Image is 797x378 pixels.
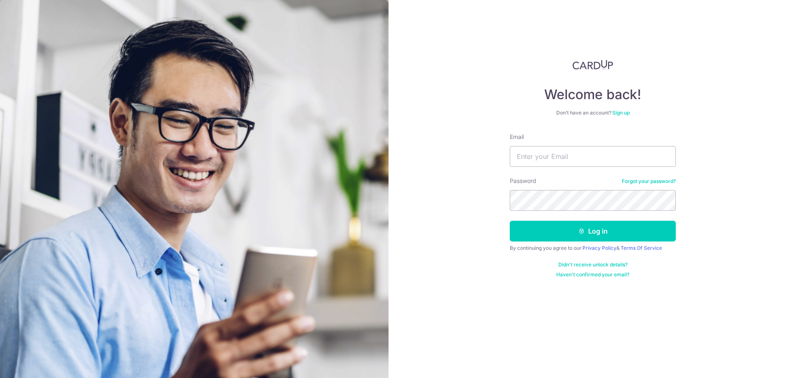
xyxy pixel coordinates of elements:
a: Terms Of Service [621,245,662,251]
a: Haven't confirmed your email? [556,271,629,278]
a: Didn't receive unlock details? [558,261,628,268]
a: Forgot your password? [622,178,676,185]
div: By continuing you agree to our & [510,245,676,251]
img: CardUp Logo [572,60,613,70]
button: Log in [510,221,676,241]
input: Enter your Email [510,146,676,167]
label: Email [510,133,524,141]
a: Sign up [612,110,630,116]
div: Don’t have an account? [510,110,676,116]
a: Privacy Policy [582,245,616,251]
label: Password [510,177,536,185]
h4: Welcome back! [510,86,676,103]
